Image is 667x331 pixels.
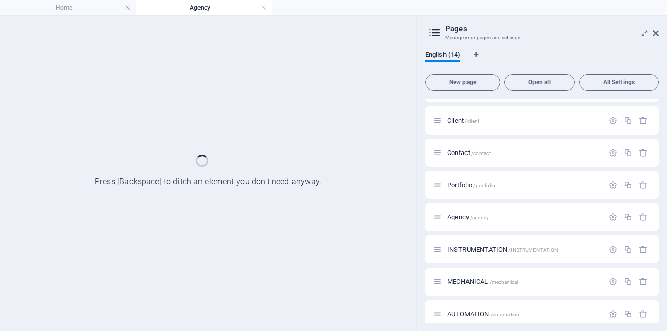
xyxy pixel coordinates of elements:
[491,312,520,317] span: /automation
[584,79,654,85] span: All Settings
[579,74,659,91] button: All Settings
[508,247,558,253] span: /INSTRUMENTATION
[609,213,617,222] div: Settings
[425,49,460,63] span: English (14)
[639,310,648,318] div: Remove
[447,117,479,124] span: Click to open page
[624,116,632,125] div: Duplicate
[624,245,632,254] div: Duplicate
[447,213,489,221] span: Click to open page
[430,79,496,85] span: New page
[470,215,489,220] span: /agency
[639,245,648,254] div: Remove
[444,311,604,317] div: AUTOMATION/automation
[473,183,495,188] span: /portfolio
[624,181,632,189] div: Duplicate
[425,74,500,91] button: New page
[447,246,558,253] span: Click to open page
[447,310,519,318] span: Click to open page
[624,148,632,157] div: Duplicate
[609,277,617,286] div: Settings
[471,150,491,156] span: /contact
[445,24,659,33] h2: Pages
[136,2,272,13] h4: Agency
[639,181,648,189] div: Remove
[425,51,659,70] div: Language Tabs
[445,33,638,42] h3: Manage your pages and settings
[444,117,604,124] div: Client/client
[465,118,479,124] span: /client
[609,181,617,189] div: Settings
[609,310,617,318] div: Settings
[609,245,617,254] div: Settings
[447,181,495,189] span: Click to open page
[609,116,617,125] div: Settings
[504,74,575,91] button: Open all
[447,278,518,285] span: Click to open page
[444,246,604,253] div: INSTRUMENTATION/INSTRUMENTATION
[639,116,648,125] div: Remove
[444,182,604,188] div: Portfolio/portfolio
[639,213,648,222] div: Remove
[447,149,491,157] span: Click to open page
[490,279,518,285] span: /mechanical
[444,278,604,285] div: MECHANICAL/mechanical
[624,277,632,286] div: Duplicate
[639,277,648,286] div: Remove
[509,79,570,85] span: Open all
[609,148,617,157] div: Settings
[624,213,632,222] div: Duplicate
[639,148,648,157] div: Remove
[444,214,604,220] div: Agency/agency
[624,310,632,318] div: Duplicate
[444,149,604,156] div: Contact/contact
